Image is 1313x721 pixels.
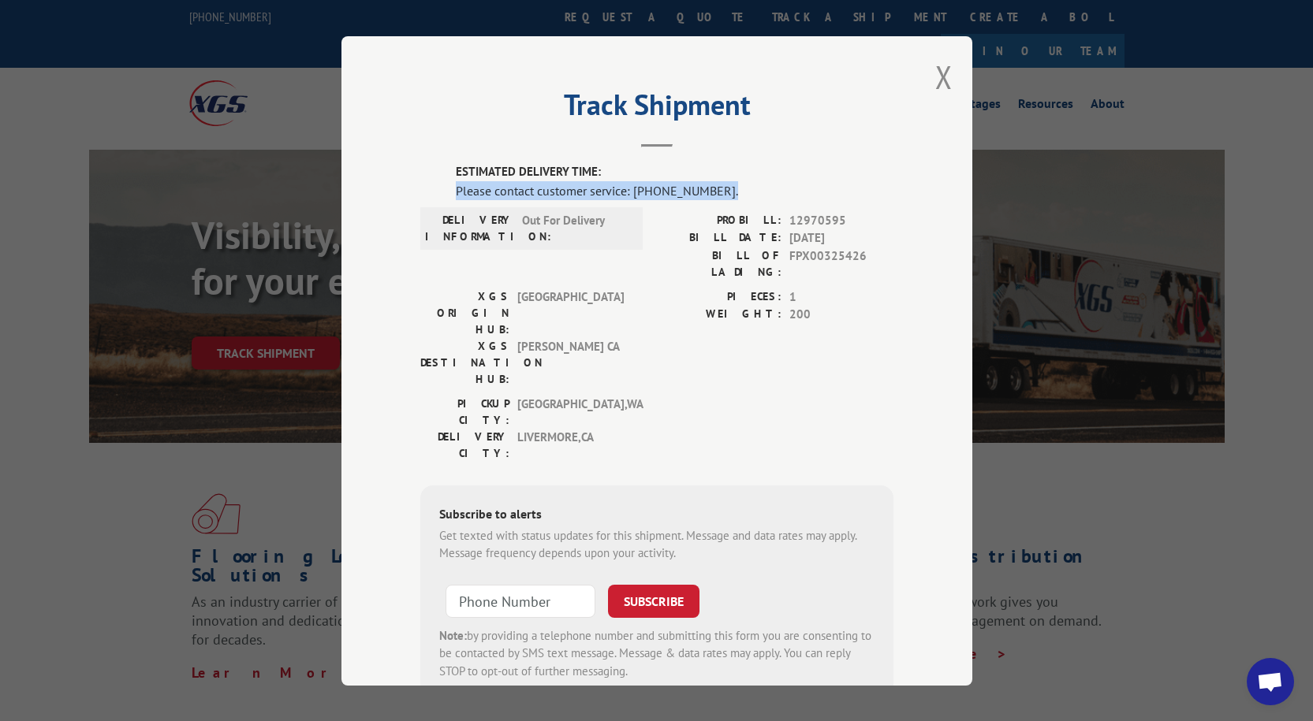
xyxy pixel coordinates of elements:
label: WEIGHT: [657,306,781,324]
span: [PERSON_NAME] CA [517,337,624,387]
label: XGS ORIGIN HUB: [420,288,509,337]
label: BILL DATE: [657,229,781,247]
span: LIVERMORE , CA [517,428,624,461]
h2: Track Shipment [420,94,893,124]
label: XGS DESTINATION HUB: [420,337,509,387]
span: FPX00325426 [789,247,893,280]
div: Get texted with status updates for this shipment. Message and data rates may apply. Message frequ... [439,526,875,562]
label: PROBILL: [657,211,781,229]
div: Please contact customer service: [PHONE_NUMBER]. [456,180,893,199]
label: DELIVERY INFORMATION: [425,211,514,244]
span: [GEOGRAPHIC_DATA] [517,288,624,337]
span: 200 [789,306,893,324]
button: SUBSCRIBE [608,584,699,617]
div: Subscribe to alerts [439,504,875,526]
div: Open chat [1247,658,1294,705]
label: PIECES: [657,288,781,306]
strong: Note: [439,627,467,642]
span: 1 [789,288,893,306]
button: Close modal [935,56,953,98]
span: 12970595 [789,211,893,229]
span: [DATE] [789,229,893,247]
span: [GEOGRAPHIC_DATA] , WA [517,395,624,428]
label: DELIVERY CITY: [420,428,509,461]
input: Phone Number [446,584,595,617]
span: Out For Delivery [522,211,629,244]
div: by providing a telephone number and submitting this form you are consenting to be contacted by SM... [439,626,875,680]
label: ESTIMATED DELIVERY TIME: [456,163,893,181]
label: BILL OF LADING: [657,247,781,280]
label: PICKUP CITY: [420,395,509,428]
